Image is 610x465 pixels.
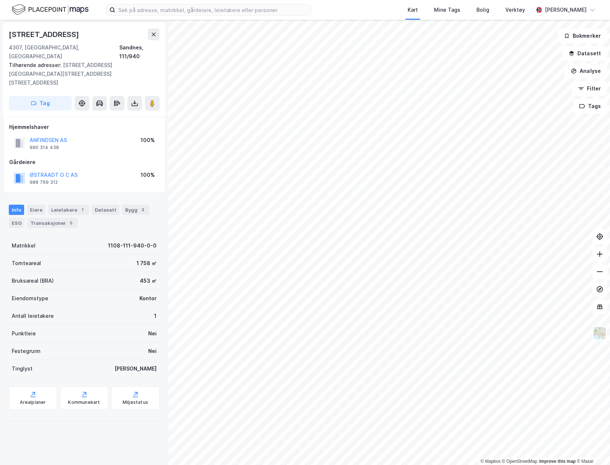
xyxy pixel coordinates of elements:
div: Datasett [92,205,119,215]
span: Tilhørende adresser: [9,62,63,68]
div: 453 ㎡ [140,276,157,285]
div: 1108-111-940-0-0 [108,241,157,250]
div: Bruksareal (BRA) [12,276,54,285]
div: Hjemmelshaver [9,123,159,131]
div: Kart [408,5,418,14]
div: 1 [154,312,157,320]
div: Gårdeiere [9,158,159,167]
button: Filter [572,81,607,96]
button: Datasett [562,46,607,61]
div: 100% [141,136,155,145]
div: Miljøstatus [123,399,148,405]
a: OpenStreetMap [502,459,538,464]
div: 100% [141,171,155,179]
div: Nei [148,329,157,338]
div: Matrikkel [12,241,35,250]
div: 5 [67,219,75,227]
img: logo.f888ab2527a4732fd821a326f86c7f29.svg [12,3,89,16]
div: Tomteareal [12,259,41,268]
div: Bygg [122,205,149,215]
div: Nei [148,347,157,356]
div: Eiere [27,205,45,215]
div: Kontrollprogram for chat [573,430,610,465]
div: Bolig [476,5,489,14]
div: Transaksjoner [27,218,78,228]
div: ESG [9,218,25,228]
div: [STREET_ADDRESS] [9,29,81,40]
div: Mine Tags [434,5,460,14]
div: [PERSON_NAME] [545,5,587,14]
div: 990 314 438 [30,145,59,150]
iframe: Chat Widget [573,430,610,465]
div: Leietakere [48,205,89,215]
div: [STREET_ADDRESS][GEOGRAPHIC_DATA][STREET_ADDRESS][STREET_ADDRESS] [9,61,154,87]
div: 4307, [GEOGRAPHIC_DATA], [GEOGRAPHIC_DATA] [9,43,119,61]
div: Punktleie [12,329,36,338]
div: 1 758 ㎡ [136,259,157,268]
div: [PERSON_NAME] [115,364,157,373]
a: Mapbox [480,459,501,464]
div: Antall leietakere [12,312,54,320]
div: Festegrunn [12,347,40,356]
button: Tag [9,96,72,111]
button: Analyse [565,64,607,78]
div: Info [9,205,24,215]
div: Kontor [139,294,157,303]
div: 3 [139,206,146,213]
div: Sandnes, 111/940 [119,43,160,61]
img: Z [593,326,607,340]
div: Tinglyst [12,364,33,373]
input: Søk på adresse, matrikkel, gårdeiere, leietakere eller personer [115,4,311,15]
div: 988 769 312 [30,179,58,185]
div: Kommunekart [68,399,100,405]
div: 1 [79,206,86,213]
div: Arealplaner [20,399,46,405]
button: Bokmerker [558,29,607,43]
a: Improve this map [539,459,576,464]
div: Verktøy [505,5,525,14]
button: Tags [573,99,607,114]
div: Eiendomstype [12,294,48,303]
